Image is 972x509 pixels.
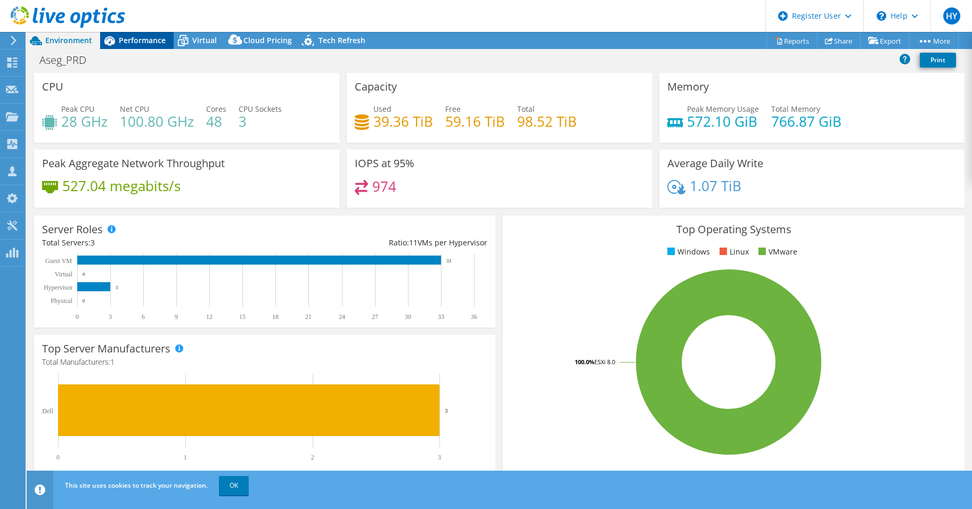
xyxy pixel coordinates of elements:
div: Total Servers: [42,237,265,249]
h3: Average Daily Write [667,158,763,169]
text: 15 [239,313,246,321]
h4: 48 [206,116,226,127]
text: 36 [471,313,477,321]
li: Linux [717,246,749,258]
h4: 39.36 TiB [373,116,433,127]
text: 18 [272,313,279,321]
li: VMware [756,246,797,258]
text: Dell [42,407,53,415]
h1: Aseg_PRD [35,54,103,66]
text: Hypervisor [44,284,72,291]
span: CPU Sockets [239,104,282,114]
h4: 3 [239,116,282,127]
text: 3 [109,313,112,321]
span: Total Memory [771,104,820,114]
a: Reports [766,32,818,49]
span: Cores [206,104,226,114]
text: 27 [372,313,378,321]
h4: 974 [372,180,396,192]
text: 2 [311,454,314,461]
span: Virtual [192,35,217,45]
span: 11 [409,237,418,248]
span: Free [445,104,461,114]
h3: Top Server Manufacturers [42,343,170,355]
text: Virtual [55,270,73,278]
text: 3 [445,407,448,414]
text: 0 [83,272,85,277]
text: 3 [116,285,118,290]
span: Peak Memory Usage [687,104,759,114]
text: 33 [438,313,444,321]
tspan: ESXi 8.0 [594,358,615,366]
h3: Peak Aggregate Network Throughput [42,158,225,169]
h4: 100.80 GHz [120,116,194,127]
h4: 1.07 TiB [690,180,741,192]
a: Share [817,32,861,49]
text: 3 [438,454,441,461]
text: 30 [405,313,411,321]
h3: Memory [667,81,709,93]
h3: Top Operating Systems [511,224,956,235]
span: This site uses cookies to track your navigation. [65,481,208,490]
span: HY [943,7,960,24]
a: OK [219,476,249,495]
text: 24 [339,313,345,321]
text: 1 [184,454,187,461]
text: 9 [175,313,178,321]
text: Guest VM [45,257,72,265]
tspan: 100.0% [575,358,594,366]
h3: CPU [42,81,63,93]
h4: 28 GHz [61,116,108,127]
span: Cloud Pricing [243,35,292,45]
span: Performance [119,35,166,45]
text: 0 [56,454,60,461]
a: More [909,32,959,49]
h3: Server Roles [42,224,103,235]
h4: 59.16 TiB [445,116,505,127]
a: Export [860,32,910,49]
svg: \n [877,11,886,21]
span: 3 [91,237,95,248]
span: Used [373,104,391,114]
h3: Capacity [355,81,397,93]
text: 0 [83,298,85,303]
h3: IOPS at 95% [355,158,414,169]
h4: 527.04 megabits/s [62,180,181,192]
text: 12 [206,313,213,321]
span: 1 [110,357,115,367]
span: Net CPU [120,104,149,114]
h4: Total Manufacturers: [42,356,487,368]
span: Peak CPU [61,104,94,114]
span: Total [517,104,535,114]
text: 6 [142,313,145,321]
text: 33 [446,258,452,264]
li: Windows [665,246,710,258]
h4: 98.52 TiB [517,116,577,127]
span: Tech Refresh [318,35,365,45]
text: 21 [305,313,312,321]
text: Physical [51,297,72,305]
h4: 572.10 GiB [687,116,759,127]
a: Print [920,53,956,68]
text: 0 [76,313,79,321]
span: Environment [45,35,92,45]
div: Ratio: VMs per Hypervisor [265,237,487,249]
h4: 766.87 GiB [771,116,842,127]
